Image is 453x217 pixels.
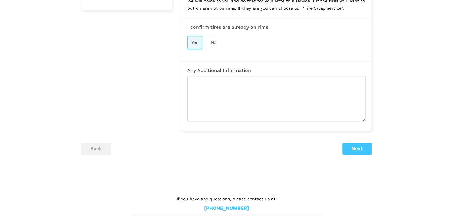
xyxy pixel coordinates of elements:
span: Yes [191,40,198,45]
button: Next [342,143,372,155]
p: If you have any questions, please contact us at: [131,196,322,202]
button: back [81,143,111,155]
a: [PHONE_NUMBER] [204,205,249,212]
h3: Any Additional Information [187,68,366,73]
span: No [211,40,216,45]
h3: I confirm tires are already on rims [187,24,366,30]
